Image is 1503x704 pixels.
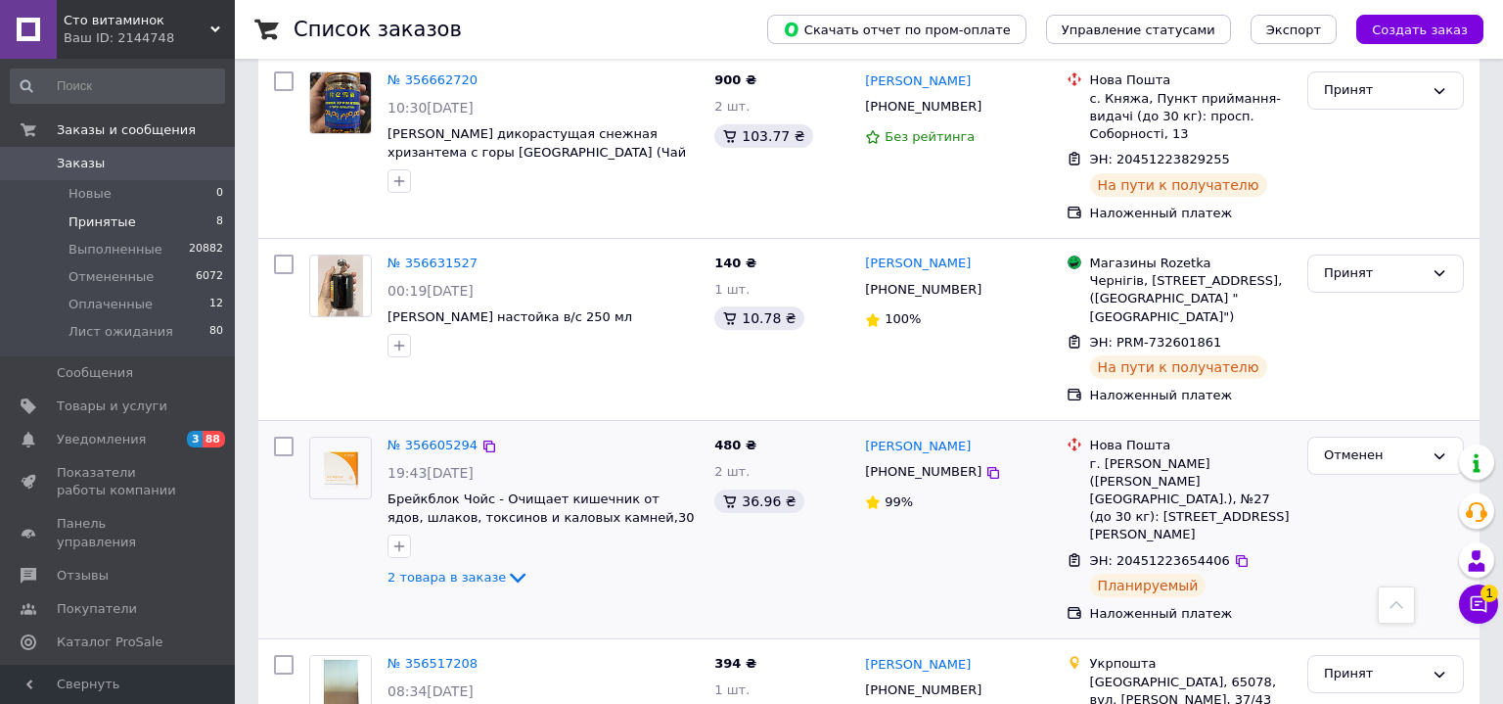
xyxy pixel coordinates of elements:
[1459,585,1498,624] button: Чат с покупателем1
[387,656,478,671] a: № 356517208
[387,683,474,699] span: 08:34[DATE]
[1090,355,1267,379] div: На пути к получателю
[387,256,478,270] a: № 356631527
[1090,255,1292,272] div: Магазины Rozetka
[865,99,981,114] span: [PHONE_NUMBER]
[714,99,750,114] span: 2 шт.
[767,15,1026,44] button: Скачать отчет по пром-оплате
[1324,80,1424,101] div: Принят
[68,213,136,231] span: Принятые
[1356,15,1483,44] button: Создать заказ
[64,29,235,47] div: Ваш ID: 2144748
[714,306,803,330] div: 10.78 ₴
[714,72,756,87] span: 900 ₴
[1090,605,1292,623] div: Наложенный платеж
[387,438,478,452] a: № 356605294
[310,446,371,491] img: Фото товару
[209,323,223,341] span: 80
[865,656,971,675] a: [PERSON_NAME]
[1480,584,1498,601] span: 1
[57,634,162,651] span: Каталог ProSale
[1090,205,1292,222] div: Наложенный платеж
[387,570,529,585] a: 2 товара в заказе
[1090,71,1292,89] div: Нова Пошта
[310,72,371,133] img: Фото товару
[57,464,181,499] span: Показатели работы компании
[57,431,146,448] span: Уведомления
[1337,22,1483,36] a: Создать заказ
[1090,173,1267,197] div: На пути к получателю
[1324,263,1424,284] div: Принят
[57,600,137,618] span: Покупатели
[1090,272,1292,326] div: Чернігів, [STREET_ADDRESS], ([GEOGRAPHIC_DATA] "[GEOGRAPHIC_DATA]")
[1090,387,1292,404] div: Наложенный платеж
[865,72,971,91] a: [PERSON_NAME]
[387,465,474,481] span: 19:43[DATE]
[57,515,181,550] span: Панель управления
[68,241,162,258] span: Выполненные
[714,282,750,297] span: 1 шт.
[209,296,223,313] span: 12
[1090,455,1292,544] div: г. [PERSON_NAME] ([PERSON_NAME][GEOGRAPHIC_DATA].), №27 (до 30 кг): [STREET_ADDRESS][PERSON_NAME]
[714,682,750,697] span: 1 шт.
[387,492,694,542] a: Брейкблок Чойс - Очищает кишечник от ядов, шлаков, токсинов и каловых камней,30 капсул по 400мг
[714,256,756,270] span: 140 ₴
[387,100,474,116] span: 10:30[DATE]
[1090,553,1230,568] span: ЭН: 20451223654406
[1324,664,1424,684] div: Принят
[714,438,756,452] span: 480 ₴
[10,69,225,104] input: Поиск
[189,241,223,258] span: 20882
[1090,90,1292,144] div: с. Княжа, Пункт приймання-видачі (до 30 кг): просп. Соборності, 13
[387,309,632,324] a: [PERSON_NAME] настойка в/с 250 мл
[865,438,971,456] a: [PERSON_NAME]
[865,255,971,273] a: [PERSON_NAME]
[1062,23,1215,37] span: Управление статусами
[885,494,913,509] span: 99%
[294,18,462,41] h1: Список заказов
[68,185,112,203] span: Новые
[68,296,153,313] span: Оплаченные
[216,213,223,231] span: 8
[68,268,154,286] span: Отмененные
[1090,335,1222,350] span: ЭН: PRM-732601861
[57,567,109,585] span: Отзывы
[1090,437,1292,454] div: Нова Пошта
[309,437,372,499] a: Фото товару
[714,490,803,513] div: 36.96 ₴
[885,311,921,326] span: 100%
[1324,446,1424,466] div: Отменен
[865,464,981,479] span: [PHONE_NUMBER]
[714,124,812,148] div: 103.77 ₴
[387,570,506,585] span: 2 товара в заказе
[865,682,981,697] span: [PHONE_NUMBER]
[714,656,756,671] span: 394 ₴
[1046,15,1231,44] button: Управление статусами
[196,268,223,286] span: 6072
[57,121,196,139] span: Заказы и сообщения
[387,72,478,87] a: № 356662720
[57,398,167,415] span: Товары и услуги
[885,129,975,144] span: Без рейтинга
[216,185,223,203] span: 0
[187,431,203,447] span: 3
[203,431,225,447] span: 88
[1090,574,1207,597] div: Планируемый
[309,71,372,134] a: Фото товару
[309,255,372,317] a: Фото товару
[68,323,173,341] span: Лист ожидания
[865,282,981,297] span: [PHONE_NUMBER]
[1090,152,1230,166] span: ЭН: 20451223829255
[64,12,210,29] span: Сто витаминок
[1090,655,1292,673] div: Укрпошта
[387,283,474,299] span: 00:19[DATE]
[318,256,364,316] img: Фото товару
[387,126,686,177] a: [PERSON_NAME] дикорастущая снежная хризантема с горы [GEOGRAPHIC_DATA] (Чай снежная хризантема)
[57,155,105,172] span: Заказы
[1266,23,1321,37] span: Экспорт
[1372,23,1468,37] span: Создать заказ
[714,464,750,479] span: 2 шт.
